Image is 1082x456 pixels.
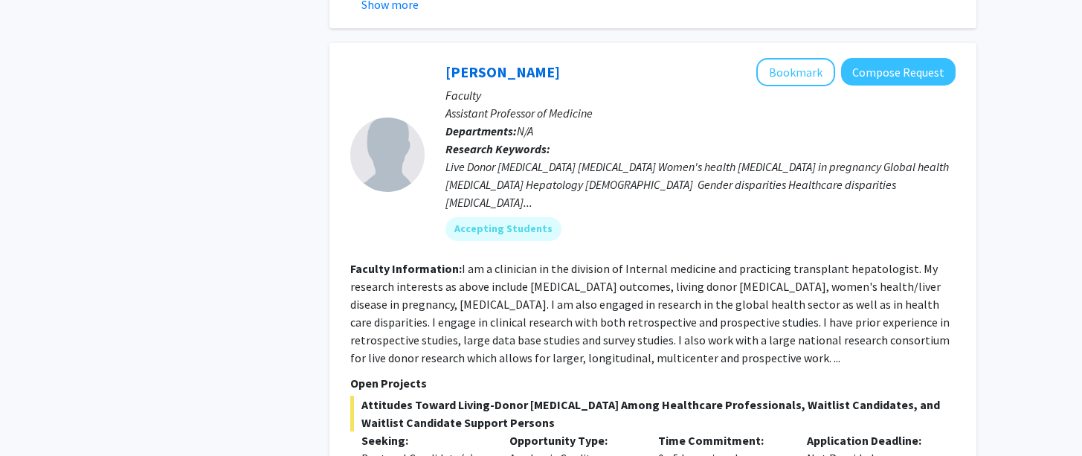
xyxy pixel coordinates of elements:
p: Faculty [445,86,956,104]
iframe: Chat [11,389,63,445]
span: N/A [517,123,533,138]
b: Research Keywords: [445,141,550,156]
button: Compose Request to Danielle Tholey [841,58,956,86]
p: Assistant Professor of Medicine [445,104,956,122]
mat-chip: Accepting Students [445,217,561,241]
p: Seeking: [361,431,488,449]
p: Application Deadline: [807,431,933,449]
button: Add Danielle Tholey to Bookmarks [756,58,835,86]
span: Attitudes Toward Living-Donor [MEDICAL_DATA] Among Healthcare Professionals, Waitlist Candidates,... [350,396,956,431]
fg-read-more: I am a clinician in the division of Internal medicine and practicing transplant hepatologist. My ... [350,261,950,365]
a: [PERSON_NAME] [445,62,560,81]
p: Open Projects [350,374,956,392]
p: Time Commitment: [658,431,785,449]
div: Live Donor [MEDICAL_DATA] [MEDICAL_DATA] Women's health [MEDICAL_DATA] in pregnancy Global health... [445,158,956,211]
b: Departments: [445,123,517,138]
p: Opportunity Type: [509,431,636,449]
b: Faculty Information: [350,261,462,276]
